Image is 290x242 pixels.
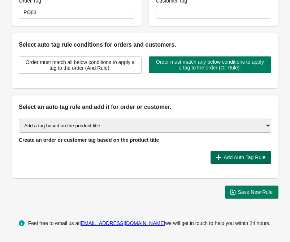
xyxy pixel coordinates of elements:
span: Add Auto Tag Rule [224,154,265,160]
button: Add Auto Tag Rule [211,151,271,164]
span: Order must match all below conditions to apply a tag to the order (And Rule). [25,59,135,71]
button: Order must match any below conditions to apply a tag to the order (Or Rule). [149,56,272,73]
span: Order must match any below conditions to apply a tag to the order (Or Rule). [155,59,266,71]
div: Feel free to email us at we will get in touch to help you within 24 hours. [28,219,271,228]
span: Save New Rule [238,189,273,195]
span: Create an order or customer tag based on the product title [19,137,159,143]
button: Order must match all below conditions to apply a tag to the order (And Rule). [19,56,142,74]
a: [EMAIL_ADDRESS][DOMAIN_NAME] [79,220,165,226]
button: Save New Rule [225,186,279,199]
h2: Select an auto tag rule and add it for order or customer. [19,103,271,111]
h2: Select auto tag rule conditions for orders and customers. [19,41,271,49]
